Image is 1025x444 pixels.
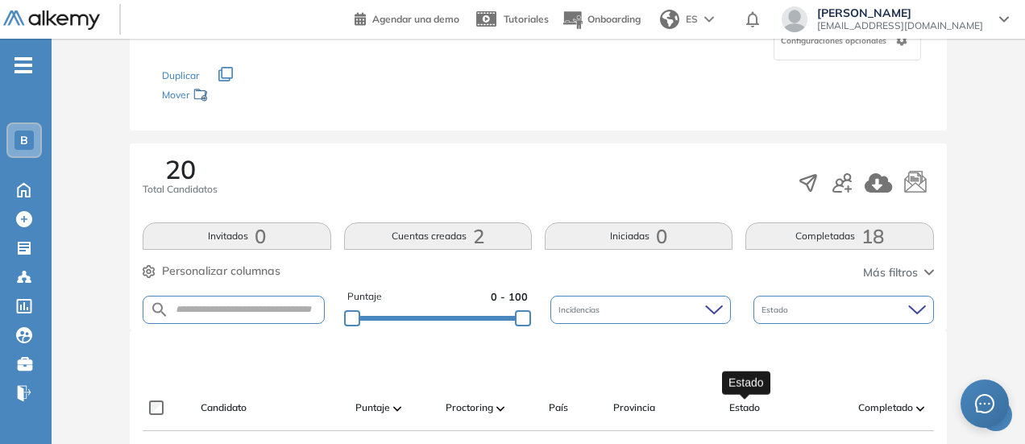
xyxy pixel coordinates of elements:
[562,2,641,37] button: Onboarding
[446,400,493,415] span: Proctoring
[587,13,641,25] span: Onboarding
[975,394,994,413] span: message
[504,13,549,25] span: Tutoriales
[3,10,100,31] img: Logo
[143,182,218,197] span: Total Candidatos
[916,406,924,411] img: [missing "en.ARROW_ALT" translation]
[344,222,532,250] button: Cuentas creadas2
[15,64,32,67] i: -
[162,81,323,111] div: Mover
[550,296,731,324] div: Incidencias
[143,222,330,250] button: Invitados0
[545,222,732,250] button: Iniciadas0
[774,20,921,60] div: Configuraciones opcionales
[372,13,459,25] span: Agendar una demo
[347,289,382,305] span: Puntaje
[496,406,504,411] img: [missing "en.ARROW_ALT" translation]
[150,300,169,320] img: SEARCH_ALT
[165,156,196,182] span: 20
[863,264,918,281] span: Más filtros
[143,263,280,280] button: Personalizar columnas
[722,371,770,394] div: Estado
[863,264,934,281] button: Más filtros
[753,296,934,324] div: Estado
[20,134,28,147] span: B
[162,69,199,81] span: Duplicar
[817,6,983,19] span: [PERSON_NAME]
[549,400,568,415] span: País
[686,12,698,27] span: ES
[201,400,247,415] span: Candidato
[393,406,401,411] img: [missing "en.ARROW_ALT" translation]
[761,304,791,316] span: Estado
[660,10,679,29] img: world
[558,304,603,316] span: Incidencias
[781,35,890,47] span: Configuraciones opcionales
[817,19,983,32] span: [EMAIL_ADDRESS][DOMAIN_NAME]
[162,263,280,280] span: Personalizar columnas
[729,400,760,415] span: Estado
[491,289,528,305] span: 0 - 100
[704,16,714,23] img: arrow
[613,400,655,415] span: Provincia
[355,400,390,415] span: Puntaje
[355,8,459,27] a: Agendar una demo
[745,222,933,250] button: Completadas18
[858,400,913,415] span: Completado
